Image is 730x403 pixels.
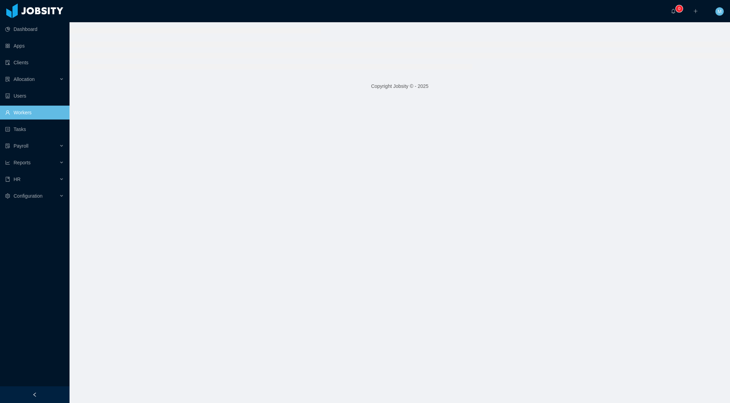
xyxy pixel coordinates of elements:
i: icon: solution [5,77,10,82]
i: icon: book [5,177,10,182]
span: M [717,7,722,16]
footer: Copyright Jobsity © - 2025 [70,74,730,98]
span: Allocation [14,76,35,82]
span: Reports [14,160,31,165]
a: icon: appstoreApps [5,39,64,53]
a: icon: userWorkers [5,106,64,120]
span: Configuration [14,193,42,199]
a: icon: auditClients [5,56,64,69]
i: icon: plus [693,9,698,14]
i: icon: bell [671,9,676,14]
a: icon: pie-chartDashboard [5,22,64,36]
span: Payroll [14,143,29,149]
i: icon: line-chart [5,160,10,165]
i: icon: file-protect [5,143,10,148]
i: icon: setting [5,194,10,198]
sup: 0 [676,5,683,12]
a: icon: profileTasks [5,122,64,136]
a: icon: robotUsers [5,89,64,103]
span: HR [14,176,21,182]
